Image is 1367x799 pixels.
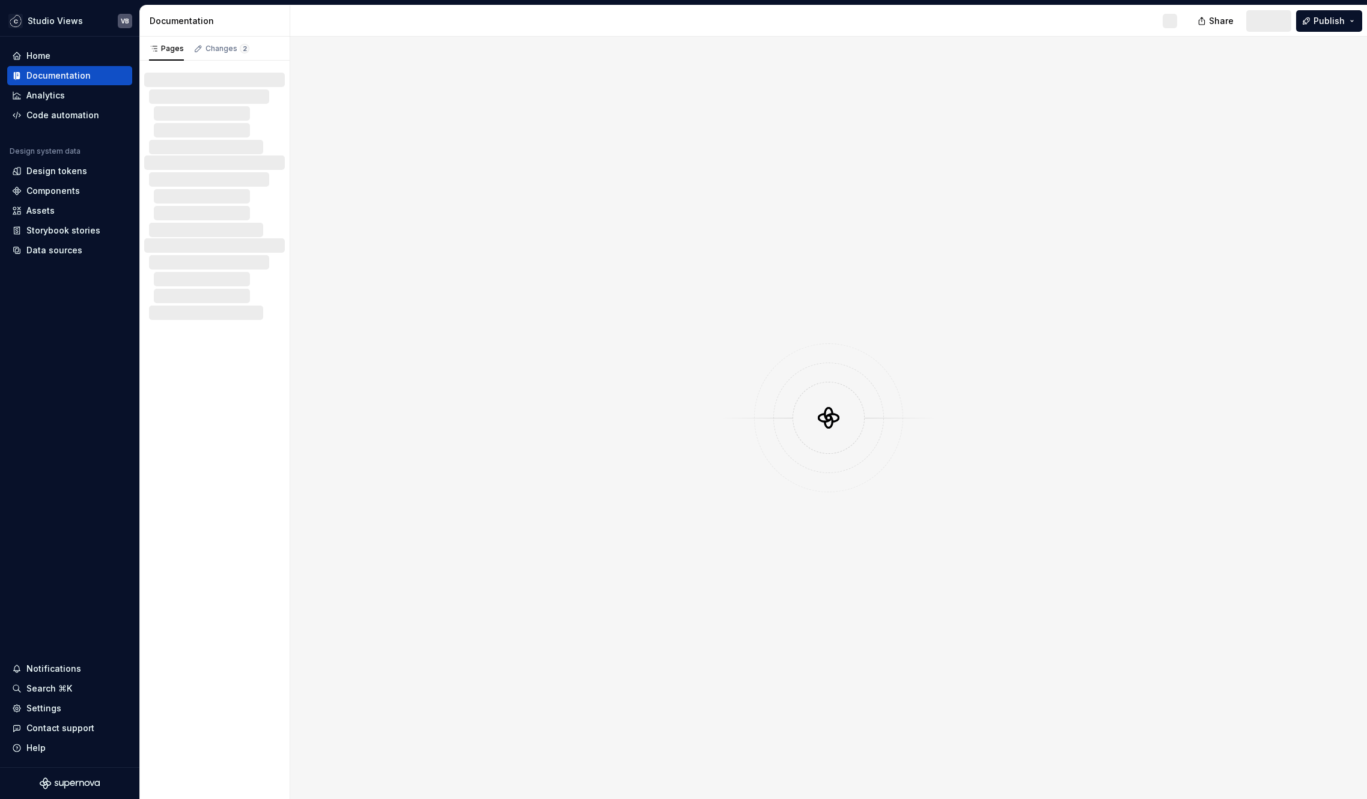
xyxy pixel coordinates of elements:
[7,699,132,718] a: Settings
[26,244,82,256] div: Data sources
[150,15,285,27] div: Documentation
[26,663,81,675] div: Notifications
[1209,15,1234,27] span: Share
[2,8,137,34] button: Studio ViewsVB
[7,679,132,698] button: Search ⌘K
[149,44,184,53] div: Pages
[26,50,50,62] div: Home
[7,181,132,201] a: Components
[7,46,132,65] a: Home
[7,201,132,220] a: Assets
[26,165,87,177] div: Design tokens
[206,44,249,53] div: Changes
[7,659,132,678] button: Notifications
[28,15,83,27] div: Studio Views
[10,146,81,156] div: Design system data
[26,722,94,734] div: Contact support
[121,16,129,26] div: VB
[8,14,23,28] img: f5634f2a-3c0d-4c0b-9dc3-3862a3e014c7.png
[7,241,132,260] a: Data sources
[7,221,132,240] a: Storybook stories
[7,738,132,758] button: Help
[1296,10,1362,32] button: Publish
[26,109,99,121] div: Code automation
[26,205,55,217] div: Assets
[1192,10,1241,32] button: Share
[1314,15,1345,27] span: Publish
[7,719,132,738] button: Contact support
[7,106,132,125] a: Code automation
[240,44,249,53] span: 2
[7,161,132,181] a: Design tokens
[40,777,100,789] svg: Supernova Logo
[26,702,61,714] div: Settings
[7,66,132,85] a: Documentation
[7,86,132,105] a: Analytics
[26,185,80,197] div: Components
[26,89,65,101] div: Analytics
[26,70,91,82] div: Documentation
[26,742,46,754] div: Help
[26,225,100,237] div: Storybook stories
[26,683,72,695] div: Search ⌘K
